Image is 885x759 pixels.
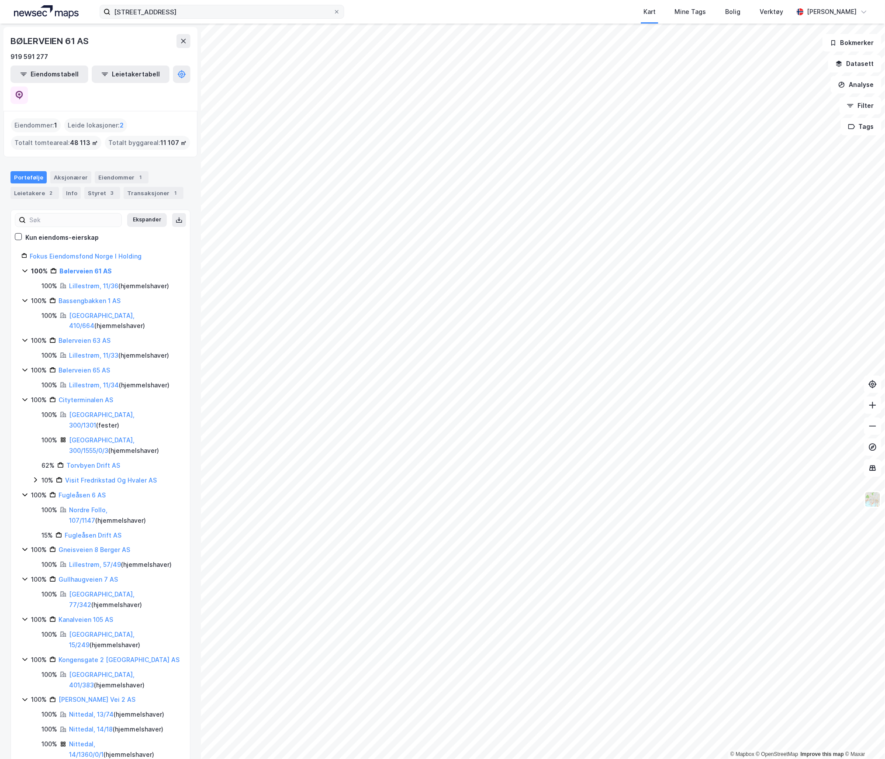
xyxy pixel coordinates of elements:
[69,312,135,330] a: [GEOGRAPHIC_DATA], 410/664
[108,189,117,197] div: 3
[59,337,111,344] a: Bølerveien 63 AS
[31,614,47,625] div: 100%
[801,752,844,758] a: Improve this map
[10,34,90,48] div: BØLERVEIEN 61 AS
[59,267,112,275] a: Bølerveien 61 AS
[62,187,81,199] div: Info
[41,380,57,390] div: 100%
[54,120,57,131] span: 1
[69,381,119,389] a: Lillestrøm, 11/34
[69,281,169,291] div: ( hjemmelshaver )
[69,410,180,431] div: ( fester )
[756,752,799,758] a: OpenStreetMap
[14,5,79,18] img: logo.a4113a55bc3d86da70a041830d287a7e.svg
[59,297,121,304] a: Bassengbakken 1 AS
[59,696,135,704] a: [PERSON_NAME] Vei 2 AS
[841,118,882,135] button: Tags
[31,335,47,346] div: 100%
[66,462,120,469] a: Torvbyen Drift AS
[69,710,164,720] div: ( hjemmelshaver )
[69,559,172,570] div: ( hjemmelshaver )
[69,589,180,610] div: ( hjemmelshaver )
[31,655,47,665] div: 100%
[31,545,47,555] div: 100%
[41,505,57,515] div: 100%
[41,669,57,680] div: 100%
[124,187,183,199] div: Transaksjoner
[69,631,135,649] a: [GEOGRAPHIC_DATA], 15/249
[31,266,48,276] div: 100%
[59,656,180,663] a: Kongensgate 2 [GEOGRAPHIC_DATA] AS
[160,138,187,148] span: 11 107 ㎡
[41,589,57,600] div: 100%
[69,506,107,524] a: Nordre Follo, 107/1147
[807,7,857,17] div: [PERSON_NAME]
[59,546,130,553] a: Gneisveien 8 Berger AS
[95,171,149,183] div: Eiendommer
[41,350,57,361] div: 100%
[69,310,180,331] div: ( hjemmelshaver )
[730,752,754,758] a: Mapbox
[69,380,169,390] div: ( hjemmelshaver )
[136,173,145,182] div: 1
[69,352,118,359] a: Lillestrøm, 11/33
[171,189,180,197] div: 1
[69,411,135,429] a: [GEOGRAPHIC_DATA], 300/1301
[105,136,190,150] div: Totalt byggareal :
[26,214,121,227] input: Søk
[69,741,104,759] a: Nittedal, 14/1360/0/1
[10,66,88,83] button: Eiendomstabell
[64,118,127,132] div: Leide lokasjoner :
[31,395,47,405] div: 100%
[31,695,47,705] div: 100%
[50,171,91,183] div: Aksjonærer
[70,138,98,148] span: 48 113 ㎡
[823,34,882,52] button: Bokmerker
[864,491,881,508] img: Z
[41,724,57,735] div: 100%
[65,531,121,539] a: Fugleåsen Drift AS
[841,717,885,759] div: Kontrollprogram for chat
[69,435,180,456] div: ( hjemmelshaver )
[41,281,57,291] div: 100%
[831,76,882,93] button: Analyse
[25,232,99,243] div: Kun eiendoms-eierskap
[10,171,47,183] div: Portefølje
[120,120,124,131] span: 2
[11,118,61,132] div: Eiendommer :
[41,710,57,720] div: 100%
[41,559,57,570] div: 100%
[65,476,157,484] a: Visit Fredrikstad Og Hvaler AS
[726,7,741,17] div: Bolig
[69,350,169,361] div: ( hjemmelshaver )
[69,590,135,608] a: [GEOGRAPHIC_DATA], 77/342
[11,136,101,150] div: Totalt tomteareal :
[69,669,180,690] div: ( hjemmelshaver )
[59,576,118,583] a: Gullhaugveien 7 AS
[31,296,47,306] div: 100%
[127,213,167,227] button: Ekspander
[41,739,57,750] div: 100%
[841,717,885,759] iframe: Chat Widget
[59,396,113,404] a: Cityterminalen AS
[30,252,142,260] a: Fokus Eiendomsfond Norge I Holding
[675,7,706,17] div: Mine Tags
[69,711,114,718] a: Nittedal, 13/74
[84,187,120,199] div: Styret
[31,490,47,500] div: 100%
[69,505,180,526] div: ( hjemmelshaver )
[840,97,882,114] button: Filter
[41,410,57,420] div: 100%
[760,7,784,17] div: Verktøy
[59,616,113,623] a: Kanalveien 105 AS
[69,671,135,689] a: [GEOGRAPHIC_DATA], 401/383
[41,530,53,541] div: 15%
[10,52,48,62] div: 919 591 277
[69,561,121,568] a: Lillestrøm, 57/49
[111,5,333,18] input: Søk på adresse, matrikkel, gårdeiere, leietakere eller personer
[59,366,110,374] a: Bølerveien 65 AS
[643,7,656,17] div: Kart
[41,629,57,640] div: 100%
[31,365,47,376] div: 100%
[69,436,135,454] a: [GEOGRAPHIC_DATA], 300/1555/0/3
